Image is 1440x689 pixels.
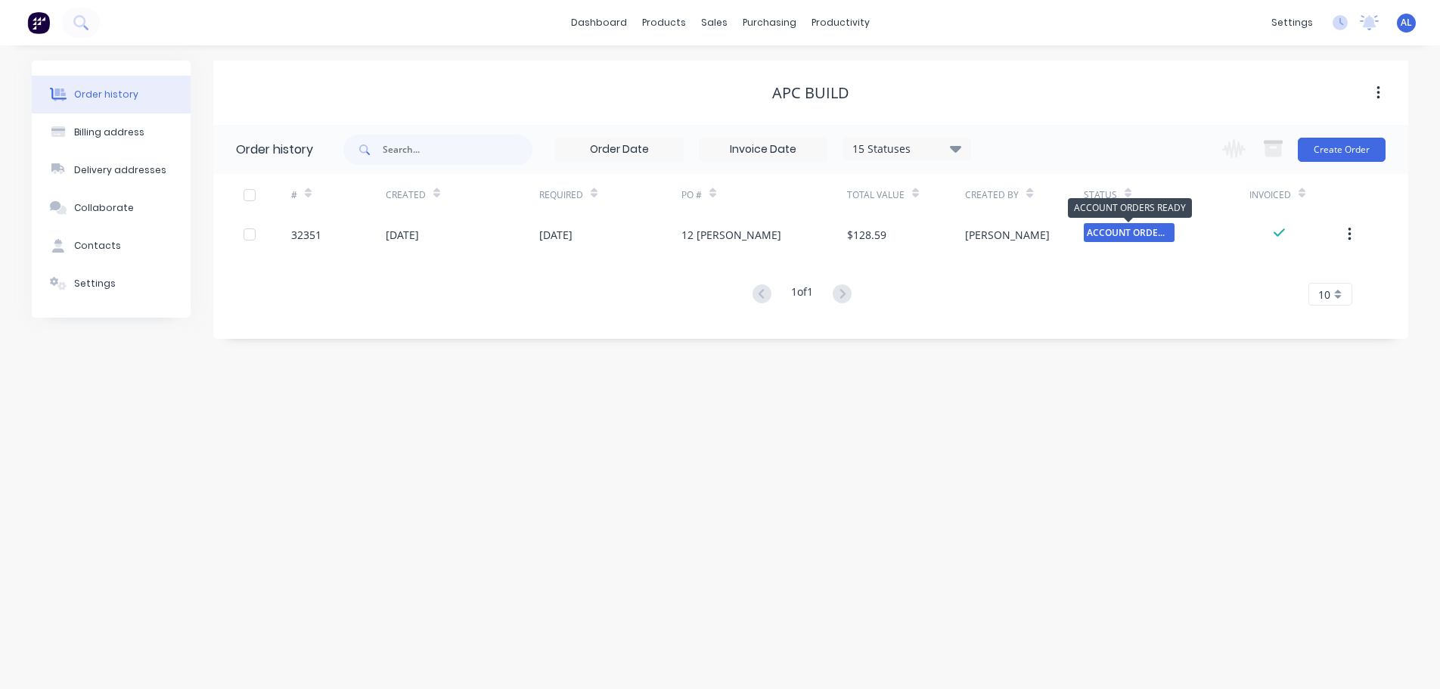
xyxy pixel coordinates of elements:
[965,227,1050,243] div: [PERSON_NAME]
[74,239,121,253] div: Contacts
[386,227,419,243] div: [DATE]
[1401,16,1412,29] span: AL
[1318,287,1330,303] span: 10
[386,188,426,202] div: Created
[847,174,965,216] div: Total Value
[681,188,702,202] div: PO #
[635,11,694,34] div: products
[847,227,886,243] div: $128.59
[843,141,970,157] div: 15 Statuses
[74,126,144,139] div: Billing address
[1249,188,1291,202] div: Invoiced
[965,188,1019,202] div: Created By
[74,88,138,101] div: Order history
[1084,188,1117,202] div: Status
[386,174,539,216] div: Created
[735,11,804,34] div: purchasing
[1084,174,1249,216] div: Status
[27,11,50,34] img: Factory
[700,138,827,161] input: Invoice Date
[74,277,116,290] div: Settings
[772,84,849,102] div: APC BUILD
[804,11,877,34] div: productivity
[1249,174,1344,216] div: Invoiced
[74,163,166,177] div: Delivery addresses
[291,227,321,243] div: 32351
[236,141,313,159] div: Order history
[556,138,683,161] input: Order Date
[539,174,681,216] div: Required
[1084,223,1175,242] span: ACCOUNT ORDERS ...
[32,151,191,189] button: Delivery addresses
[74,201,134,215] div: Collaborate
[32,76,191,113] button: Order history
[383,135,532,165] input: Search...
[539,227,573,243] div: [DATE]
[32,227,191,265] button: Contacts
[694,11,735,34] div: sales
[32,265,191,303] button: Settings
[1298,138,1386,162] button: Create Order
[965,174,1083,216] div: Created By
[681,227,781,243] div: 12 [PERSON_NAME]
[791,284,813,306] div: 1 of 1
[291,174,386,216] div: #
[32,113,191,151] button: Billing address
[1264,11,1321,34] div: settings
[847,188,905,202] div: Total Value
[563,11,635,34] a: dashboard
[1068,198,1192,218] div: ACCOUNT ORDERS READY
[32,189,191,227] button: Collaborate
[539,188,583,202] div: Required
[291,188,297,202] div: #
[681,174,847,216] div: PO #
